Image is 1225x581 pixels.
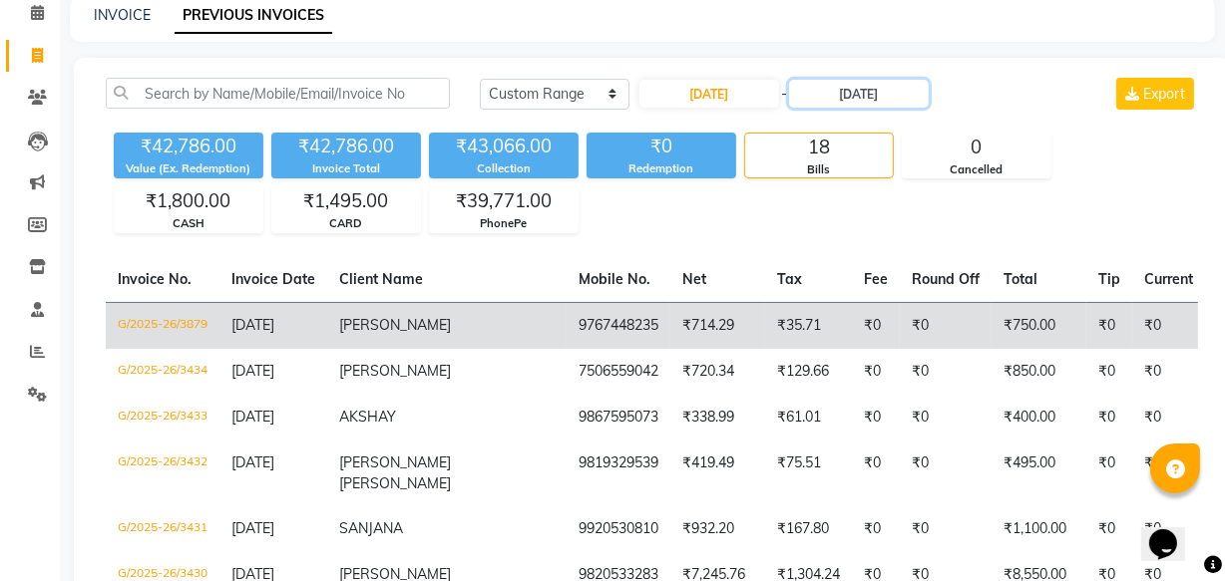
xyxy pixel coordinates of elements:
[670,395,765,440] td: ₹338.99
[1141,501,1205,561] iframe: chat widget
[992,506,1086,552] td: ₹1,100.00
[903,161,1050,178] div: Cancelled
[777,270,802,288] span: Tax
[339,474,451,492] span: [PERSON_NAME]
[992,349,1086,395] td: ₹850.00
[94,6,151,24] a: INVOICE
[106,349,219,395] td: G/2025-26/3434
[900,440,992,506] td: ₹0
[852,506,900,552] td: ₹0
[670,506,765,552] td: ₹932.20
[1116,78,1194,110] button: Export
[430,187,578,215] div: ₹39,771.00
[765,440,852,506] td: ₹75.51
[118,270,192,288] span: Invoice No.
[900,302,992,349] td: ₹0
[587,160,736,177] div: Redemption
[272,215,420,232] div: CARD
[1086,395,1132,440] td: ₹0
[745,161,893,178] div: Bills
[1086,349,1132,395] td: ₹0
[567,395,670,440] td: 9867595073
[567,349,670,395] td: 7506559042
[339,362,451,380] span: [PERSON_NAME]
[339,519,403,537] span: SANJANA
[903,134,1050,161] div: 0
[231,519,274,537] span: [DATE]
[106,440,219,506] td: G/2025-26/3432
[852,395,900,440] td: ₹0
[765,349,852,395] td: ₹129.66
[567,302,670,349] td: 9767448235
[670,302,765,349] td: ₹714.29
[272,187,420,215] div: ₹1,495.00
[781,84,787,105] span: -
[339,453,451,471] span: [PERSON_NAME]
[765,395,852,440] td: ₹61.01
[1004,270,1037,288] span: Total
[670,440,765,506] td: ₹419.49
[1086,302,1132,349] td: ₹0
[115,215,262,232] div: CASH
[231,453,274,471] span: [DATE]
[271,160,421,177] div: Invoice Total
[1143,85,1185,103] span: Export
[114,160,263,177] div: Value (Ex. Redemption)
[114,133,263,160] div: ₹42,786.00
[567,506,670,552] td: 9920530810
[429,160,579,177] div: Collection
[430,215,578,232] div: PhonePe
[271,133,421,160] div: ₹42,786.00
[106,506,219,552] td: G/2025-26/3431
[339,408,396,426] span: AKSHAY
[339,316,451,334] span: [PERSON_NAME]
[900,395,992,440] td: ₹0
[1098,270,1120,288] span: Tip
[567,440,670,506] td: 9819329539
[1086,506,1132,552] td: ₹0
[682,270,706,288] span: Net
[429,133,579,160] div: ₹43,066.00
[992,440,1086,506] td: ₹495.00
[231,316,274,334] span: [DATE]
[670,349,765,395] td: ₹720.34
[1086,440,1132,506] td: ₹0
[789,80,929,108] input: End Date
[992,302,1086,349] td: ₹750.00
[106,78,450,109] input: Search by Name/Mobile/Email/Invoice No
[1144,270,1224,288] span: Current Due
[106,395,219,440] td: G/2025-26/3433
[639,80,779,108] input: Start Date
[115,187,262,215] div: ₹1,800.00
[339,270,423,288] span: Client Name
[852,349,900,395] td: ₹0
[992,395,1086,440] td: ₹400.00
[231,270,315,288] span: Invoice Date
[231,362,274,380] span: [DATE]
[912,270,980,288] span: Round Off
[864,270,888,288] span: Fee
[579,270,650,288] span: Mobile No.
[231,408,274,426] span: [DATE]
[745,134,893,161] div: 18
[900,506,992,552] td: ₹0
[765,302,852,349] td: ₹35.71
[106,302,219,349] td: G/2025-26/3879
[900,349,992,395] td: ₹0
[587,133,736,160] div: ₹0
[765,506,852,552] td: ₹167.80
[852,302,900,349] td: ₹0
[852,440,900,506] td: ₹0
